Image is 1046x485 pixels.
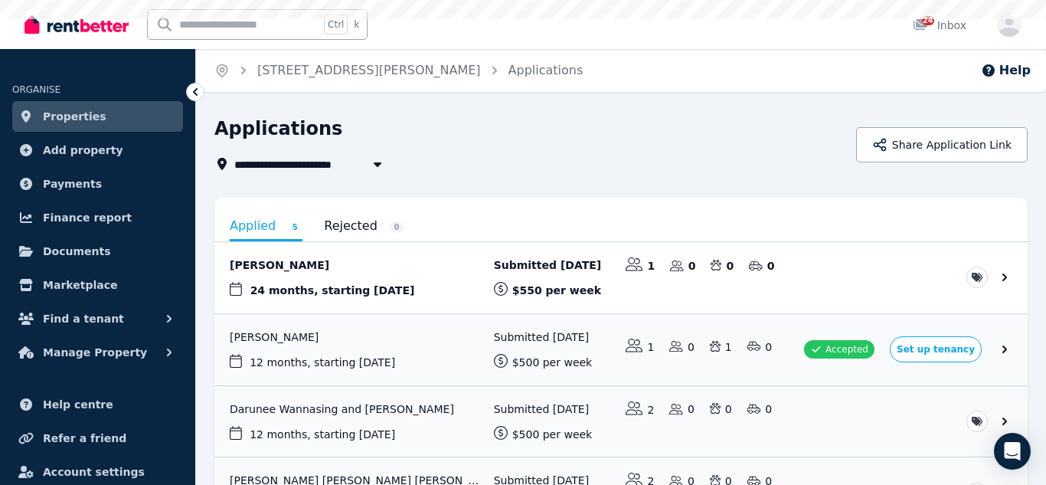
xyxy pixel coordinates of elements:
a: Add property [12,135,183,165]
h1: Applications [214,116,342,141]
a: Rejected [324,213,404,239]
a: Documents [12,236,183,267]
span: Marketplace [43,276,117,294]
span: Refer a friend [43,429,126,447]
a: Refer a friend [12,423,183,454]
a: View application: Nicaella Macalalad [214,314,1028,385]
span: 24 [922,16,934,25]
span: Payments [43,175,102,193]
span: k [354,18,359,31]
button: Manage Property [12,337,183,368]
a: View application: Darunee Wannasing and Natcha Juthanon [214,386,1028,457]
button: Find a tenant [12,303,183,334]
nav: Breadcrumb [196,49,601,92]
span: Manage Property [43,343,147,362]
a: Properties [12,101,183,132]
div: Open Intercom Messenger [994,433,1031,470]
span: 0 [389,221,404,233]
span: 5 [287,221,302,233]
div: Inbox [913,18,966,33]
span: Ctrl [324,15,348,34]
span: Documents [43,242,111,261]
a: View application: Ehtesham Choudhury [214,242,1028,313]
a: Marketplace [12,270,183,300]
a: Applied [230,213,302,241]
a: Payments [12,169,183,199]
span: Account settings [43,463,145,481]
a: Finance report [12,202,183,233]
span: Add property [43,141,123,159]
img: RentBetter [25,13,129,36]
button: Help [981,61,1031,80]
span: Find a tenant [43,310,124,328]
span: ORGANISE [12,84,60,95]
a: Applications [508,63,583,77]
a: [STREET_ADDRESS][PERSON_NAME] [257,63,481,77]
button: Share Application Link [856,127,1028,162]
a: Help centre [12,389,183,420]
span: Finance report [43,208,132,227]
span: Properties [43,107,106,126]
span: Help centre [43,395,113,414]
